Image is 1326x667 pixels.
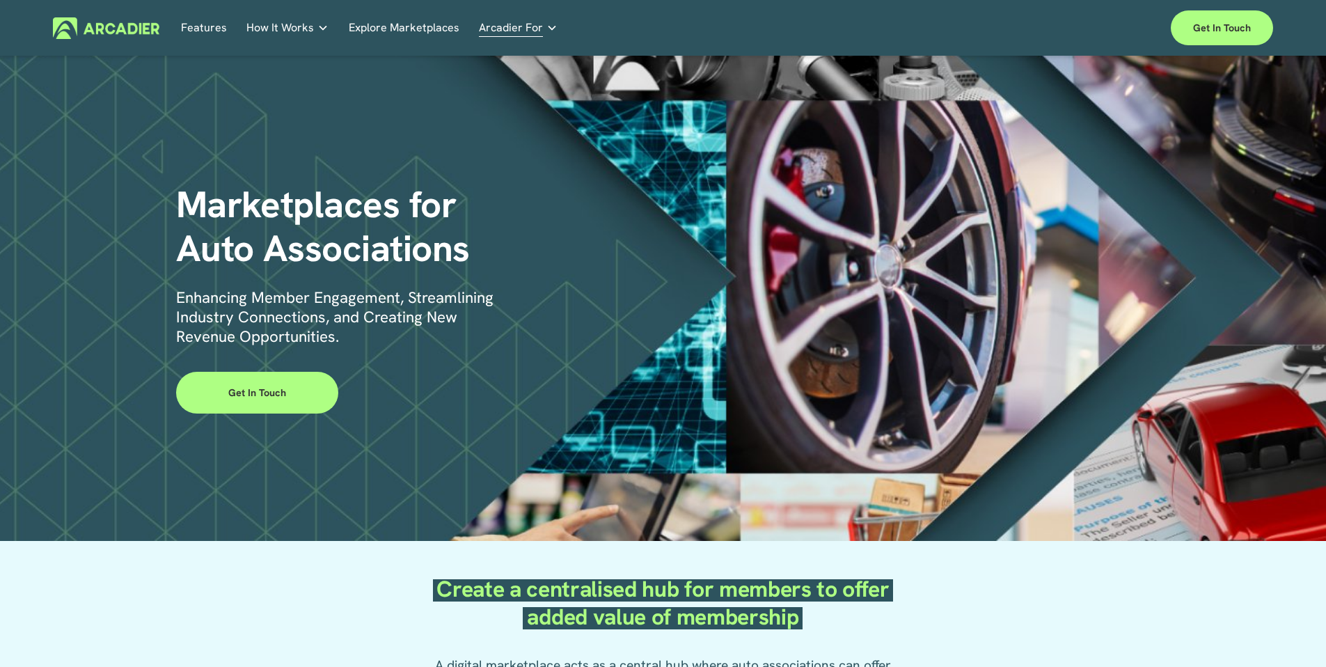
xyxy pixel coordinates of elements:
span: Enhancing Member Engagement, Streamlining Industry Connections, and Creating New Revenue Opportun... [176,288,498,347]
a: Get in touch [1171,10,1273,45]
a: Features [181,17,227,39]
a: Get in Touch [176,372,338,414]
span: Create a centralised hub for members to offer added value of membership [436,574,894,631]
a: folder dropdown [246,17,329,39]
img: Arcadier [53,17,159,39]
span: Marketplaces for Auto Associations [176,180,470,272]
a: folder dropdown [479,17,558,39]
a: Explore Marketplaces [349,17,459,39]
span: How It Works [246,18,314,38]
span: Arcadier For [479,18,543,38]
